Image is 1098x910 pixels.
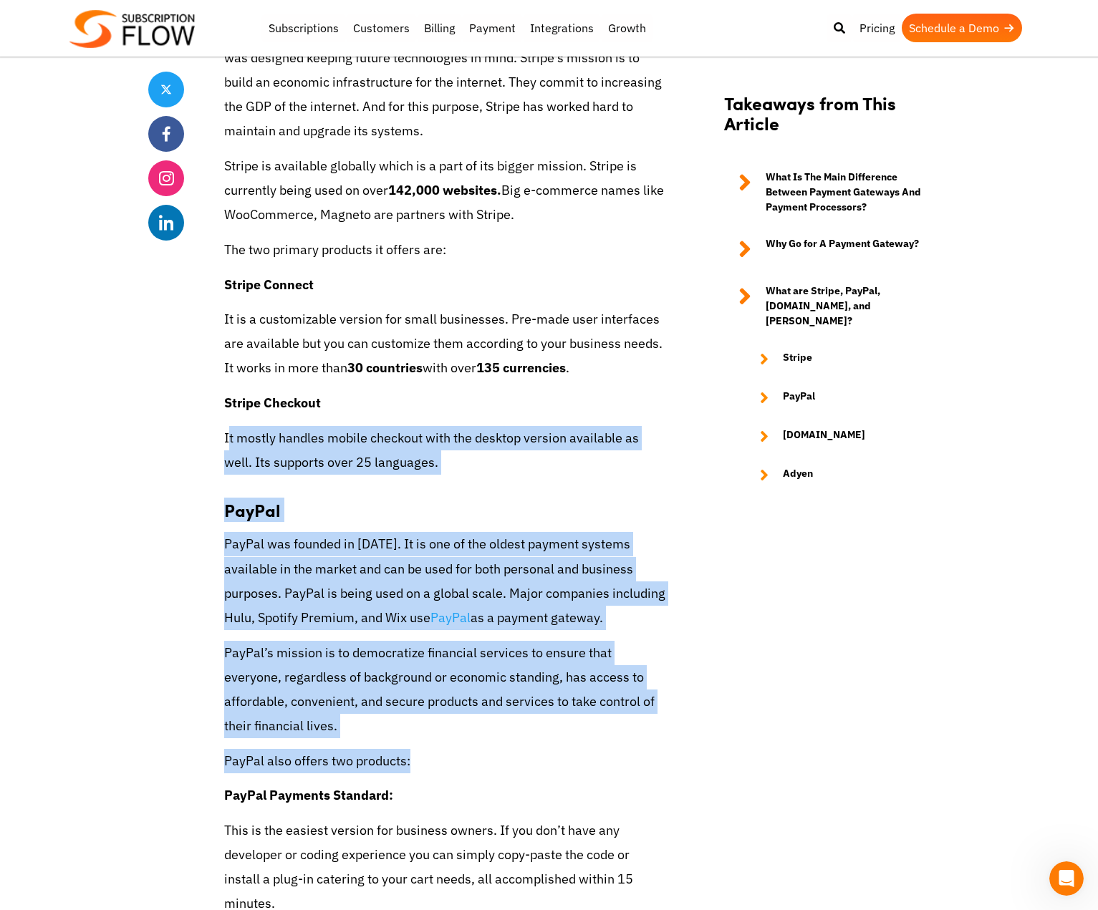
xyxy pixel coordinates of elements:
[766,170,936,215] strong: What Is The Main Difference Between Payment Gateways And Payment Processors?
[224,498,280,522] strong: PayPal
[766,284,936,329] strong: What are Stripe, PayPal, [DOMAIN_NAME], and [PERSON_NAME]?
[417,14,462,42] a: Billing
[224,21,665,144] p: was founded in [DATE] in the heart of [GEOGRAPHIC_DATA]. Stripe was designed keeping future techn...
[224,276,314,293] strong: Stripe Connect
[224,749,665,773] p: PayPal also offers two products:
[852,14,902,42] a: Pricing
[224,426,665,475] p: It mostly handles mobile checkout with the desktop version available as well. Its supports over 2...
[261,14,346,42] a: Subscriptions
[523,14,601,42] a: Integrations
[746,427,936,445] a: [DOMAIN_NAME]
[746,466,936,483] a: Adyen
[430,609,471,626] a: PayPal
[1049,861,1084,896] iframe: Intercom live chat
[224,532,665,630] p: PayPal was founded in [DATE]. It is one of the oldest payment systems available in the market and...
[69,10,195,48] img: Subscriptionflow
[724,284,936,329] a: What are Stripe, PayPal, [DOMAIN_NAME], and [PERSON_NAME]?
[902,14,1022,42] a: Schedule a Demo
[224,787,393,803] strong: PayPal Payments Standard:
[746,350,936,367] a: Stripe
[476,359,566,376] strong: 135 currencies
[724,170,936,215] a: What Is The Main Difference Between Payment Gateways And Payment Processors?
[346,14,417,42] a: Customers
[724,92,936,148] h2: Takeaways from This Article
[388,182,501,198] strong: 142,000 websites.
[724,236,936,262] a: Why Go for A Payment Gateway?
[224,154,665,228] p: Stripe is available globally which is a part of its bigger mission. Stripe is currently being use...
[601,14,653,42] a: Growth
[462,14,523,42] a: Payment
[224,307,665,381] p: It is a customizable version for small businesses. Pre-made user interfaces are available but you...
[224,395,321,411] strong: Stripe Checkout
[783,389,815,406] strong: PayPal
[224,238,665,262] p: The two primary products it offers are:
[783,427,865,445] strong: [DOMAIN_NAME]
[783,466,813,483] strong: Adyen
[746,389,936,406] a: PayPal
[347,359,423,376] strong: 30 countries
[224,641,665,739] p: PayPal’s mission is to democratize financial services to ensure that everyone, regardless of back...
[783,350,812,367] strong: Stripe
[766,236,919,262] strong: Why Go for A Payment Gateway?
